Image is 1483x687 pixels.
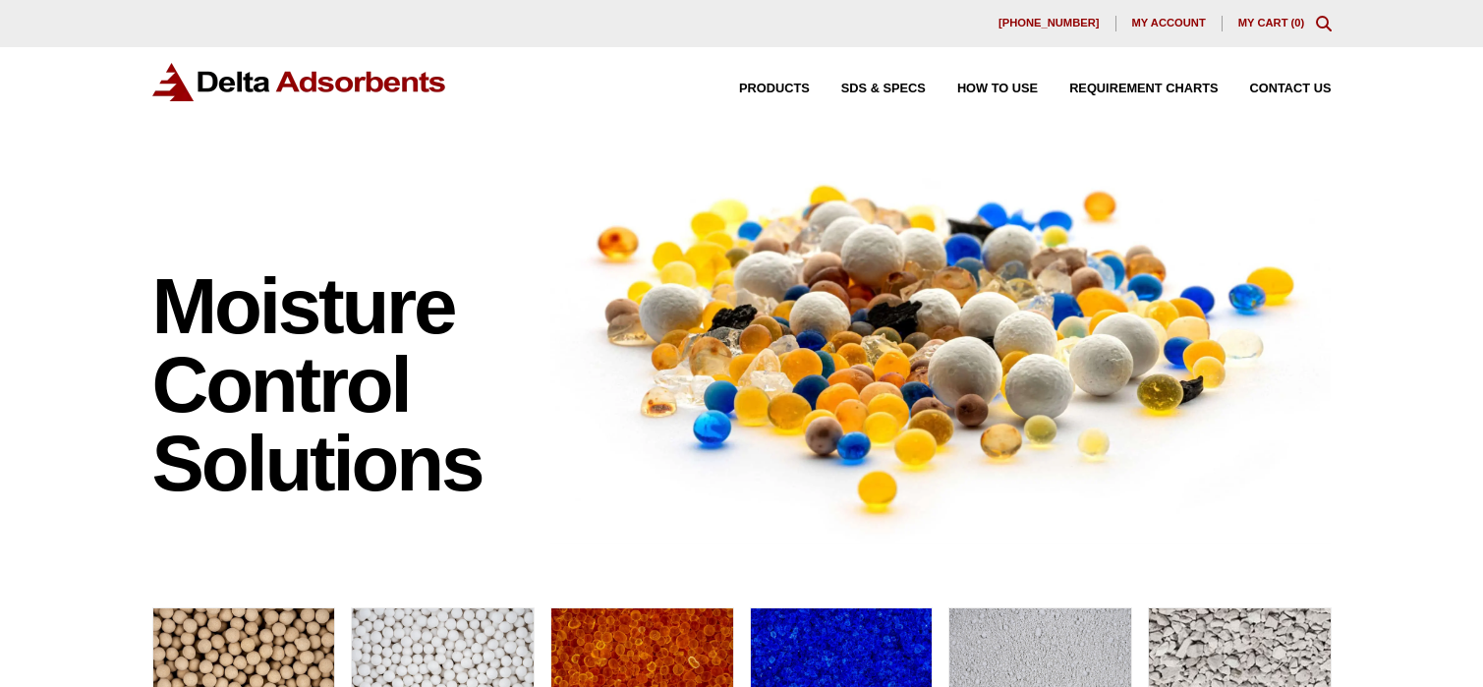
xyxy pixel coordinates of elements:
a: Contact Us [1219,83,1332,95]
span: 0 [1294,17,1300,29]
span: How to Use [957,83,1038,95]
img: Delta Adsorbents [152,63,447,101]
a: How to Use [926,83,1038,95]
span: My account [1132,18,1206,29]
a: Requirement Charts [1038,83,1218,95]
div: Toggle Modal Content [1316,16,1332,31]
a: My account [1116,16,1223,31]
span: Requirement Charts [1069,83,1218,95]
span: Products [739,83,810,95]
span: [PHONE_NUMBER] [998,18,1100,29]
a: [PHONE_NUMBER] [983,16,1116,31]
img: Image [550,148,1332,544]
h1: Moisture Control Solutions [152,267,532,503]
span: SDS & SPECS [841,83,926,95]
span: Contact Us [1250,83,1332,95]
a: Products [708,83,810,95]
a: My Cart (0) [1238,17,1305,29]
a: SDS & SPECS [810,83,926,95]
